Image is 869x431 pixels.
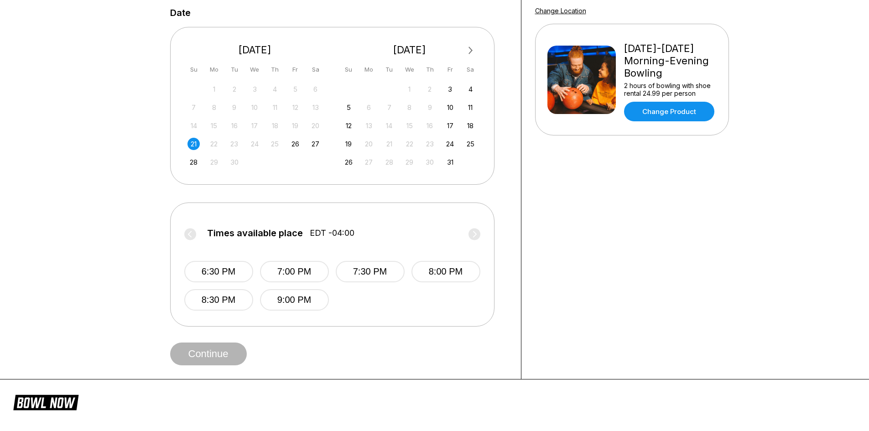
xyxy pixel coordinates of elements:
div: Sa [309,63,322,76]
button: 8:00 PM [411,261,480,282]
div: Not available Wednesday, September 10th, 2025 [249,101,261,114]
div: Choose Sunday, October 26th, 2025 [343,156,355,168]
div: Choose Friday, October 3rd, 2025 [444,83,456,95]
div: Not available Thursday, October 30th, 2025 [424,156,436,168]
div: Not available Monday, October 27th, 2025 [363,156,375,168]
div: Choose Sunday, September 28th, 2025 [187,156,200,168]
button: 6:30 PM [184,261,253,282]
div: Choose Saturday, October 18th, 2025 [464,119,477,132]
div: Choose Saturday, October 25th, 2025 [464,138,477,150]
div: Not available Tuesday, September 30th, 2025 [228,156,240,168]
img: Friday-Sunday Morning-Evening Bowling [547,46,616,114]
div: Not available Tuesday, September 16th, 2025 [228,119,240,132]
div: Not available Saturday, September 20th, 2025 [309,119,322,132]
div: Su [343,63,355,76]
div: Choose Sunday, October 5th, 2025 [343,101,355,114]
a: Change Product [624,102,714,121]
div: Th [269,63,281,76]
div: Choose Friday, October 17th, 2025 [444,119,456,132]
div: Not available Monday, October 6th, 2025 [363,101,375,114]
div: Tu [228,63,240,76]
div: Not available Tuesday, October 21st, 2025 [383,138,395,150]
div: Not available Monday, September 15th, 2025 [208,119,220,132]
div: Not available Tuesday, September 9th, 2025 [228,101,240,114]
div: Not available Wednesday, September 3rd, 2025 [249,83,261,95]
div: Not available Wednesday, October 1st, 2025 [403,83,416,95]
div: We [403,63,416,76]
button: Next Month [463,43,478,58]
div: Not available Thursday, September 11th, 2025 [269,101,281,114]
div: Not available Thursday, October 9th, 2025 [424,101,436,114]
div: Choose Sunday, October 12th, 2025 [343,119,355,132]
div: Not available Tuesday, September 2nd, 2025 [228,83,240,95]
div: Tu [383,63,395,76]
div: Not available Monday, September 29th, 2025 [208,156,220,168]
div: Choose Friday, October 31st, 2025 [444,156,456,168]
div: Not available Friday, September 5th, 2025 [289,83,302,95]
div: Not available Wednesday, October 15th, 2025 [403,119,416,132]
label: Date [170,8,191,18]
div: Not available Tuesday, October 14th, 2025 [383,119,395,132]
div: Not available Monday, October 13th, 2025 [363,119,375,132]
button: 7:00 PM [260,261,329,282]
div: Choose Friday, September 26th, 2025 [289,138,302,150]
button: 7:30 PM [336,261,405,282]
div: Not available Sunday, September 7th, 2025 [187,101,200,114]
div: [DATE] [184,44,326,56]
div: Not available Wednesday, October 8th, 2025 [403,101,416,114]
div: Choose Saturday, October 4th, 2025 [464,83,477,95]
div: Mo [363,63,375,76]
div: Sa [464,63,477,76]
div: Not available Monday, October 20th, 2025 [363,138,375,150]
div: Not available Thursday, September 4th, 2025 [269,83,281,95]
span: Times available place [207,228,303,238]
div: Not available Saturday, September 13th, 2025 [309,101,322,114]
div: Choose Sunday, October 19th, 2025 [343,138,355,150]
div: Not available Monday, September 8th, 2025 [208,101,220,114]
div: Th [424,63,436,76]
div: Choose Friday, October 24th, 2025 [444,138,456,150]
div: Choose Sunday, September 21st, 2025 [187,138,200,150]
div: Not available Wednesday, September 24th, 2025 [249,138,261,150]
div: Mo [208,63,220,76]
div: Not available Thursday, October 23rd, 2025 [424,138,436,150]
div: month 2025-10 [341,82,478,168]
div: Choose Friday, October 10th, 2025 [444,101,456,114]
button: 9:00 PM [260,289,329,311]
div: Not available Friday, September 19th, 2025 [289,119,302,132]
div: [DATE] [339,44,480,56]
div: Not available Thursday, September 18th, 2025 [269,119,281,132]
div: Fr [289,63,302,76]
div: Not available Saturday, September 6th, 2025 [309,83,322,95]
div: [DATE]-[DATE] Morning-Evening Bowling [624,42,717,79]
span: EDT -04:00 [310,228,354,238]
div: Not available Friday, September 12th, 2025 [289,101,302,114]
div: Fr [444,63,456,76]
a: Change Location [535,7,586,15]
div: Not available Thursday, October 2nd, 2025 [424,83,436,95]
div: We [249,63,261,76]
div: Not available Tuesday, October 7th, 2025 [383,101,395,114]
div: Not available Wednesday, September 17th, 2025 [249,119,261,132]
div: Choose Saturday, October 11th, 2025 [464,101,477,114]
div: Not available Wednesday, October 29th, 2025 [403,156,416,168]
div: Not available Sunday, September 14th, 2025 [187,119,200,132]
div: Not available Wednesday, October 22nd, 2025 [403,138,416,150]
div: Not available Monday, September 22nd, 2025 [208,138,220,150]
div: Not available Tuesday, September 23rd, 2025 [228,138,240,150]
div: month 2025-09 [187,82,323,168]
div: 2 hours of bowling with shoe rental 24.99 per person [624,82,717,97]
div: Not available Monday, September 1st, 2025 [208,83,220,95]
div: Not available Tuesday, October 28th, 2025 [383,156,395,168]
div: Choose Saturday, September 27th, 2025 [309,138,322,150]
div: Not available Thursday, October 16th, 2025 [424,119,436,132]
div: Not available Thursday, September 25th, 2025 [269,138,281,150]
div: Su [187,63,200,76]
button: 8:30 PM [184,289,253,311]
